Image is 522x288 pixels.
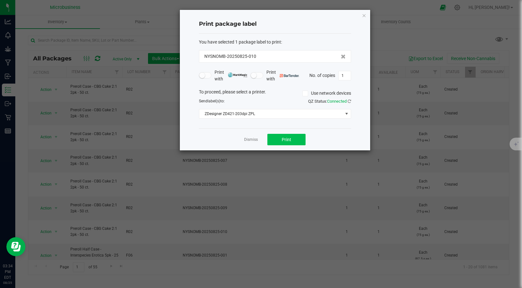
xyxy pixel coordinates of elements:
[215,69,247,82] span: Print with
[327,99,347,104] span: Connected
[309,72,335,78] span: No. of copies
[199,109,343,118] span: ZDesigner ZD421-203dpi ZPL
[194,89,356,98] div: To proceed, please select a printer.
[302,90,351,97] label: Use network devices
[199,39,281,45] span: You have selected 1 package label to print
[199,39,351,45] div: :
[267,134,306,145] button: Print
[266,69,299,82] span: Print with
[199,99,225,103] span: Send to:
[6,237,25,256] iframe: Resource center
[208,99,220,103] span: label(s)
[199,20,351,28] h4: Print package label
[282,137,291,142] span: Print
[204,53,256,60] span: NYSNOMB-20250825-010
[308,99,351,104] span: QZ Status:
[228,72,247,77] img: mark_magic_cybra.png
[280,74,299,77] img: bartender.png
[244,137,258,142] a: Dismiss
